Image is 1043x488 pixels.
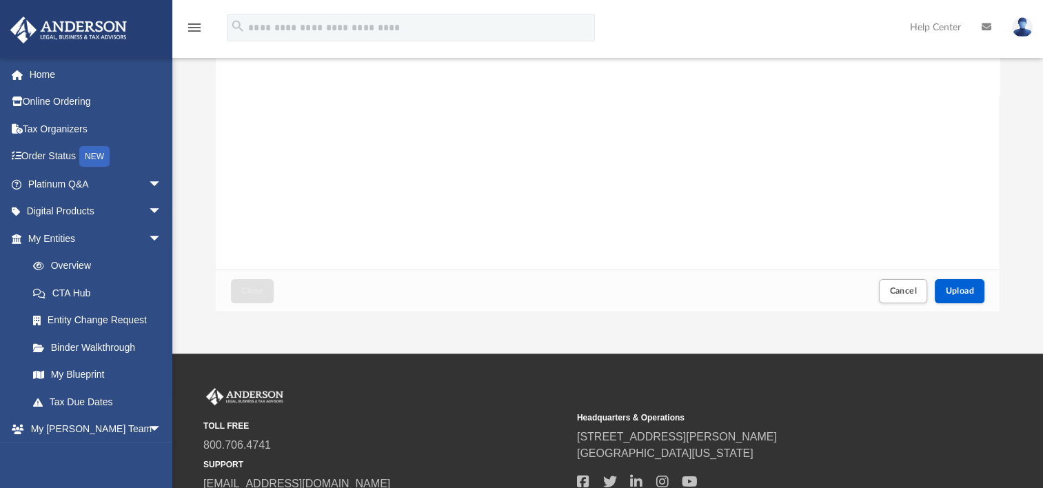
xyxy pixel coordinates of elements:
small: Headquarters & Operations [577,411,941,424]
a: Online Ordering [10,88,183,116]
span: arrow_drop_down [148,416,176,444]
a: Entity Change Request [19,307,183,334]
a: Overview [19,252,183,280]
small: TOLL FREE [203,420,567,432]
a: Tax Due Dates [19,388,183,416]
a: Binder Walkthrough [19,334,183,361]
span: arrow_drop_down [148,225,176,253]
span: arrow_drop_down [148,198,176,226]
a: 800.706.4741 [203,439,271,451]
i: menu [186,19,203,36]
small: SUPPORT [203,458,567,471]
a: Home [10,61,183,88]
span: Upload [945,287,974,295]
span: Close [241,287,263,295]
span: arrow_drop_down [148,170,176,199]
div: NEW [79,146,110,167]
a: Platinum Q&Aarrow_drop_down [10,170,183,198]
a: Digital Productsarrow_drop_down [10,198,183,225]
i: search [230,19,245,34]
a: My Entitiesarrow_drop_down [10,225,183,252]
a: CTA Hub [19,279,183,307]
img: Anderson Advisors Platinum Portal [203,388,286,406]
a: Tax Organizers [10,115,183,143]
span: Cancel [889,287,917,295]
button: Close [231,279,274,303]
a: [STREET_ADDRESS][PERSON_NAME] [577,431,777,443]
img: Anderson Advisors Platinum Portal [6,17,131,43]
button: Upload [935,279,984,303]
a: Order StatusNEW [10,143,183,171]
a: [GEOGRAPHIC_DATA][US_STATE] [577,447,753,459]
img: User Pic [1012,17,1033,37]
a: menu [186,26,203,36]
a: My [PERSON_NAME] Teamarrow_drop_down [10,416,176,443]
button: Cancel [879,279,927,303]
a: My Blueprint [19,361,176,389]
